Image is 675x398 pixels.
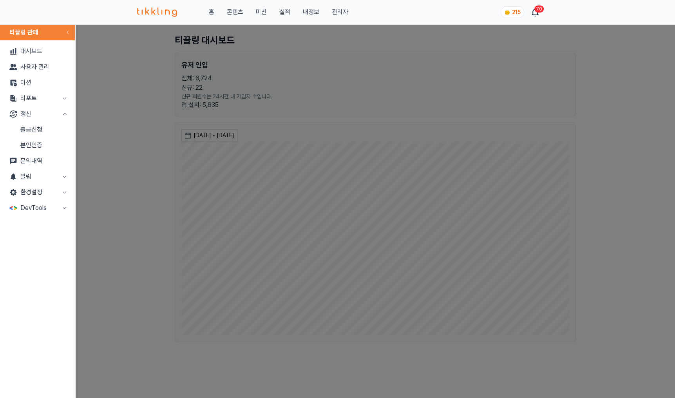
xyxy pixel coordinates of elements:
[3,59,72,75] a: 사용자 관리
[3,75,72,90] a: 미션
[504,9,510,16] img: coin
[512,9,521,15] span: 215
[3,169,72,185] button: 알림
[3,200,72,216] button: DevTools
[3,153,72,169] a: 문의내역
[3,106,72,122] button: 정산
[137,7,177,17] img: 티끌링
[226,7,243,17] a: 콘텐츠
[279,7,290,17] a: 실적
[3,122,72,137] a: 출금신청
[3,137,72,153] a: 본인인증
[331,7,348,17] a: 관리자
[501,6,523,18] a: coin 215
[532,7,538,17] a: 70
[3,43,72,59] a: 대시보드
[302,7,319,17] a: 내정보
[3,185,72,200] button: 환경설정
[534,5,544,13] div: 70
[208,7,214,17] a: 홈
[255,7,266,17] button: 미션
[3,90,72,106] button: 리포트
